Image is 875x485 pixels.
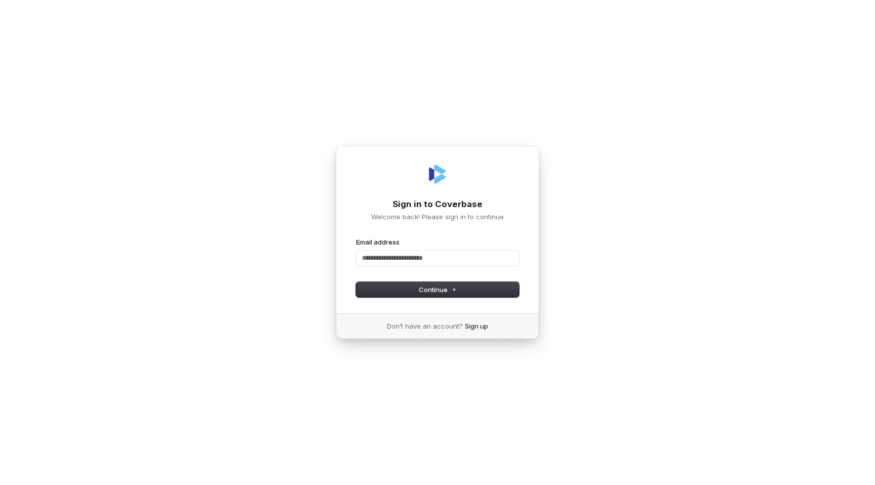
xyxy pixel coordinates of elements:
label: Email address [356,237,400,247]
h1: Sign in to Coverbase [356,198,519,211]
button: Continue [356,282,519,297]
span: Continue [419,285,457,294]
img: Coverbase [425,162,450,186]
span: Don’t have an account? [387,321,463,331]
a: Sign up [465,321,488,331]
p: Welcome back! Please sign in to continue [356,212,519,221]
